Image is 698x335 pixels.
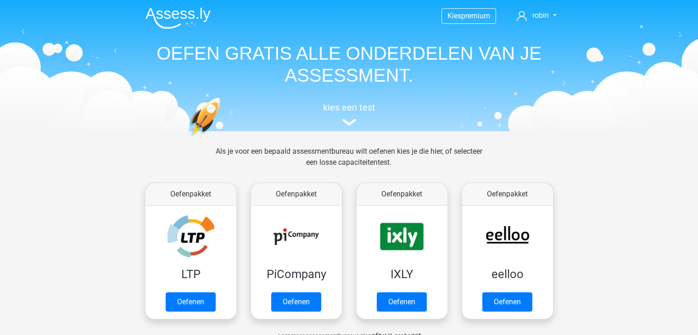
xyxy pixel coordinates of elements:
[208,146,490,179] div: Als je voor een bepaald assessmentbureau wilt oefenen kies je die hier, of selecteer een losse ca...
[461,11,490,20] span: premium
[166,292,216,312] a: Oefenen
[138,102,560,113] h5: kies een test
[442,10,496,22] a: Kiespremium
[377,292,427,312] a: Oefenen
[271,292,321,312] a: Oefenen
[138,42,560,86] h1: OEFEN GRATIS ALLE ONDERDELEN VAN JE ASSESSMENT.
[513,10,560,21] a: robin
[145,7,211,29] img: Assessly
[342,119,356,126] img: assessment
[482,292,532,312] a: Oefenen
[189,97,256,180] img: oefenen
[447,11,461,20] span: Kies
[138,102,560,126] a: kies een test
[532,11,549,20] span: robin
